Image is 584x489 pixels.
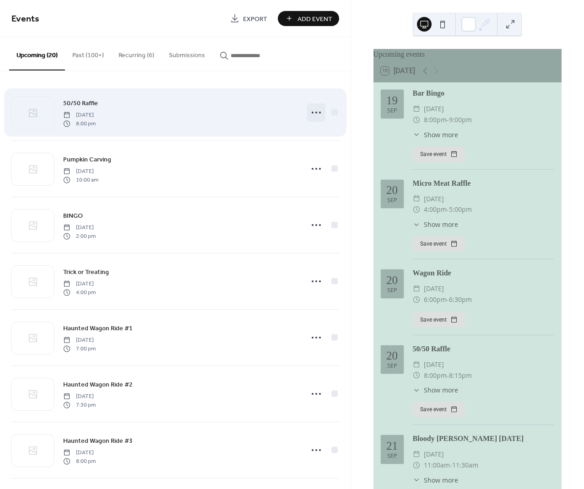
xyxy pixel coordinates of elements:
a: Pumpkin Carving [63,154,111,165]
div: Wagon Ride [413,268,554,279]
a: Trick or Treating [63,267,109,277]
div: ​ [413,370,420,381]
div: ​ [413,460,420,471]
div: 20 [386,350,398,361]
button: Recurring (6) [111,37,162,70]
div: ​ [413,385,420,395]
span: - [447,204,449,215]
span: 4:00 pm [63,288,96,296]
button: ​Show more [413,130,458,140]
span: 11:30am [452,460,478,471]
span: Haunted Wagon Ride #2 [63,380,133,390]
div: Sep [387,453,397,459]
div: Sep [387,288,397,294]
button: ​Show more [413,220,458,229]
a: Export [223,11,274,26]
span: Show more [424,220,458,229]
span: BINGO [63,211,83,221]
span: 6:30pm [449,294,472,305]
a: Haunted Wagon Ride #2 [63,379,133,390]
span: [DATE] [424,193,444,204]
div: ​ [413,103,420,114]
span: 7:30 pm [63,401,96,409]
span: Show more [424,385,458,395]
div: 50/50 Raffle [413,344,554,355]
span: Show more [424,475,458,485]
div: ​ [413,475,420,485]
div: ​ [413,114,420,125]
div: ​ [413,220,420,229]
span: Haunted Wagon Ride #1 [63,324,133,333]
div: 21 [386,440,398,451]
span: [DATE] [63,167,98,176]
div: Micro Meat Raffle [413,178,554,189]
span: [DATE] [424,103,444,114]
a: 50/50 Raffle [63,98,98,108]
span: 8:00pm [424,114,447,125]
span: [DATE] [63,111,96,119]
button: ​Show more [413,475,458,485]
div: ​ [413,204,420,215]
div: ​ [413,359,420,370]
span: 10:00 am [63,176,98,184]
button: Save event [413,236,465,252]
div: 20 [386,274,398,286]
span: 6:00pm [424,294,447,305]
span: 2:00 pm [63,232,96,240]
div: 19 [386,95,398,106]
button: Save event [413,312,465,328]
span: Export [243,14,267,24]
a: Haunted Wagon Ride #1 [63,323,133,333]
span: Events [11,10,39,28]
span: [DATE] [424,449,444,460]
button: Save event [413,402,465,417]
div: ​ [413,449,420,460]
span: Trick or Treating [63,268,109,277]
span: 8:00 pm [63,119,96,128]
span: [DATE] [424,359,444,370]
span: 50/50 Raffle [63,99,98,108]
div: 20 [386,184,398,196]
span: 9:00pm [449,114,472,125]
span: Pumpkin Carving [63,155,111,165]
span: [DATE] [63,392,96,401]
span: - [450,460,452,471]
span: Haunted Wagon Ride #3 [63,436,133,446]
span: Show more [424,130,458,140]
span: [DATE] [424,283,444,294]
span: 7:00 pm [63,344,96,353]
span: 8:00 pm [63,457,96,465]
button: Past (100+) [65,37,111,70]
span: Add Event [297,14,332,24]
span: 8:15pm [449,370,472,381]
span: [DATE] [63,449,96,457]
button: Upcoming (20) [9,37,65,70]
div: ​ [413,294,420,305]
span: - [447,294,449,305]
span: 4:00pm [424,204,447,215]
a: BINGO [63,210,83,221]
span: 8:00pm [424,370,447,381]
button: Save event [413,146,465,162]
div: ​ [413,193,420,204]
div: Sep [387,198,397,204]
span: [DATE] [63,224,96,232]
span: [DATE] [63,336,96,344]
button: ​Show more [413,385,458,395]
div: ​ [413,283,420,294]
span: 11:00am [424,460,450,471]
span: - [447,114,449,125]
div: Bar Bingo [413,88,554,99]
div: Sep [387,363,397,369]
button: Add Event [278,11,339,26]
div: ​ [413,130,420,140]
div: Bloody [PERSON_NAME] [DATE] [413,433,554,444]
div: Upcoming events [373,49,562,60]
span: [DATE] [63,280,96,288]
span: - [447,370,449,381]
button: Submissions [162,37,212,70]
span: 5:00pm [449,204,472,215]
div: Sep [387,108,397,114]
a: Haunted Wagon Ride #3 [63,435,133,446]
